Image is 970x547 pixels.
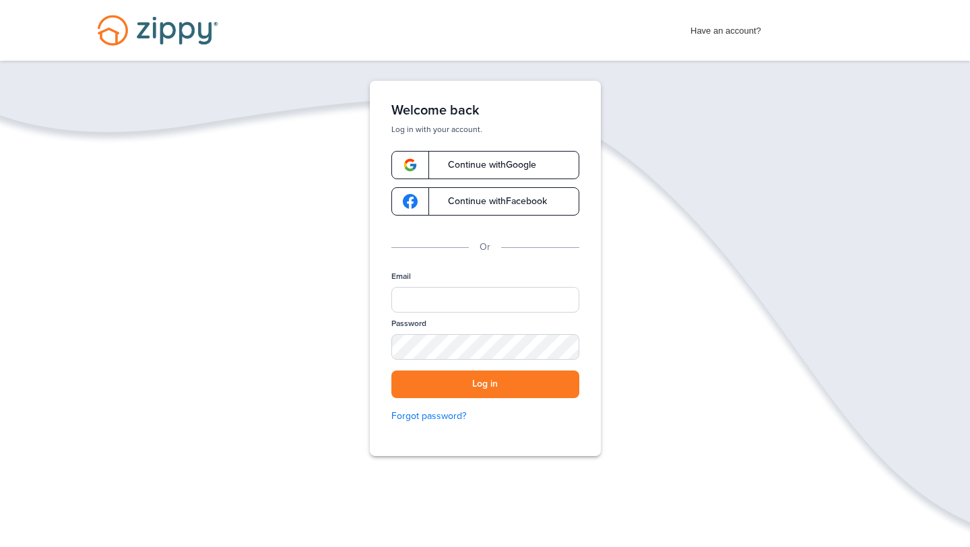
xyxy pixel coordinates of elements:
button: Log in [391,371,579,398]
input: Email [391,287,579,313]
label: Password [391,318,426,329]
p: Log in with your account. [391,124,579,135]
a: google-logoContinue withGoogle [391,151,579,179]
p: Or [480,240,490,255]
label: Email [391,271,411,282]
span: Continue with Google [434,160,536,170]
span: Continue with Facebook [434,197,547,206]
input: Password [391,334,579,360]
span: Have an account? [690,17,761,38]
img: google-logo [403,194,418,209]
a: google-logoContinue withFacebook [391,187,579,216]
img: google-logo [403,158,418,172]
a: Forgot password? [391,409,579,424]
h1: Welcome back [391,102,579,119]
